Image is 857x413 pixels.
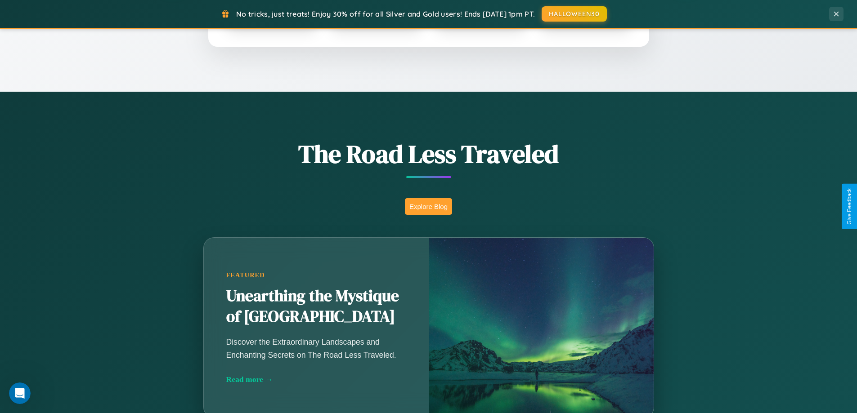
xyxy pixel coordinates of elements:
div: Give Feedback [846,188,853,225]
button: Explore Blog [405,198,452,215]
p: Discover the Extraordinary Landscapes and Enchanting Secrets on The Road Less Traveled. [226,336,406,361]
span: No tricks, just treats! Enjoy 30% off for all Silver and Gold users! Ends [DATE] 1pm PT. [236,9,535,18]
h1: The Road Less Traveled [159,137,699,171]
div: Read more → [226,375,406,384]
button: HALLOWEEN30 [542,6,607,22]
iframe: Intercom live chat [9,382,31,404]
h2: Unearthing the Mystique of [GEOGRAPHIC_DATA] [226,286,406,327]
div: Featured [226,271,406,279]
